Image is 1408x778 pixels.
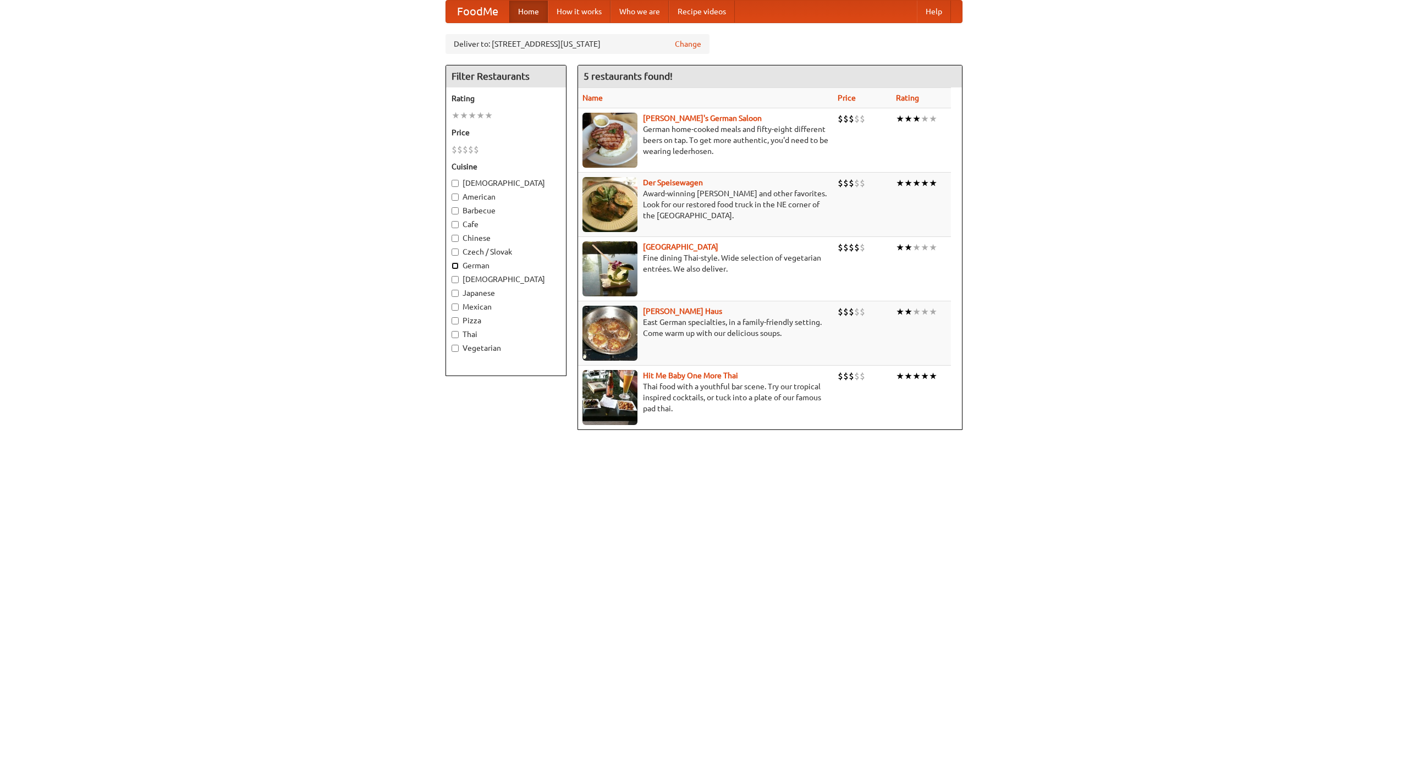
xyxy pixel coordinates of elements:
input: Cafe [452,221,459,228]
li: ★ [912,241,921,253]
li: ★ [929,113,937,125]
label: Barbecue [452,205,560,216]
li: ★ [485,109,493,122]
a: Rating [896,93,919,102]
li: ★ [896,113,904,125]
a: Recipe videos [669,1,735,23]
li: ★ [904,241,912,253]
img: kohlhaus.jpg [582,306,637,361]
li: $ [849,177,854,189]
li: ★ [452,109,460,122]
li: $ [838,113,843,125]
li: ★ [896,177,904,189]
li: $ [463,144,468,156]
li: ★ [929,177,937,189]
img: satay.jpg [582,241,637,296]
li: ★ [912,113,921,125]
input: Czech / Slovak [452,249,459,256]
input: Thai [452,331,459,338]
input: Chinese [452,235,459,242]
h5: Cuisine [452,161,560,172]
li: $ [860,113,865,125]
li: $ [860,177,865,189]
label: Vegetarian [452,343,560,354]
li: $ [860,370,865,382]
ng-pluralize: 5 restaurants found! [584,71,673,81]
a: [GEOGRAPHIC_DATA] [643,242,718,251]
label: [DEMOGRAPHIC_DATA] [452,178,560,189]
li: $ [468,144,474,156]
li: ★ [921,113,929,125]
li: ★ [912,306,921,318]
li: ★ [896,306,904,318]
li: $ [849,370,854,382]
a: Der Speisewagen [643,178,703,187]
a: [PERSON_NAME] Haus [643,307,722,316]
p: Thai food with a youthful bar scene. Try our tropical inspired cocktails, or tuck into a plate of... [582,381,829,414]
label: Chinese [452,233,560,244]
li: ★ [904,370,912,382]
h4: Filter Restaurants [446,65,566,87]
li: ★ [921,306,929,318]
a: Who we are [610,1,669,23]
input: Pizza [452,317,459,324]
input: Mexican [452,304,459,311]
label: Mexican [452,301,560,312]
label: Cafe [452,219,560,230]
li: $ [854,177,860,189]
li: $ [854,306,860,318]
label: Thai [452,329,560,340]
input: American [452,194,459,201]
img: esthers.jpg [582,113,637,168]
li: $ [838,177,843,189]
p: East German specialties, in a family-friendly setting. Come warm up with our delicious soups. [582,317,829,339]
a: How it works [548,1,610,23]
img: babythai.jpg [582,370,637,425]
p: German home-cooked meals and fifty-eight different beers on tap. To get more authentic, you'd nee... [582,124,829,157]
li: ★ [904,306,912,318]
li: ★ [921,370,929,382]
p: Award-winning [PERSON_NAME] and other favorites. Look for our restored food truck in the NE corne... [582,188,829,221]
a: Hit Me Baby One More Thai [643,371,738,380]
li: $ [854,113,860,125]
a: Change [675,38,701,49]
input: [DEMOGRAPHIC_DATA] [452,276,459,283]
li: $ [860,241,865,253]
li: $ [838,306,843,318]
li: $ [843,306,849,318]
li: ★ [468,109,476,122]
li: ★ [921,241,929,253]
li: ★ [896,241,904,253]
a: FoodMe [446,1,509,23]
input: [DEMOGRAPHIC_DATA] [452,180,459,187]
li: ★ [912,370,921,382]
a: Price [838,93,856,102]
li: $ [843,241,849,253]
li: ★ [921,177,929,189]
a: [PERSON_NAME]'s German Saloon [643,114,762,123]
li: ★ [912,177,921,189]
input: Japanese [452,290,459,297]
li: $ [474,144,479,156]
a: Help [917,1,951,23]
h5: Price [452,127,560,138]
h5: Rating [452,93,560,104]
input: Vegetarian [452,345,459,352]
li: $ [849,113,854,125]
li: ★ [929,370,937,382]
li: ★ [904,177,912,189]
li: $ [843,177,849,189]
label: Pizza [452,315,560,326]
li: $ [457,144,463,156]
img: speisewagen.jpg [582,177,637,232]
a: Home [509,1,548,23]
li: $ [843,370,849,382]
li: ★ [904,113,912,125]
li: $ [849,306,854,318]
label: American [452,191,560,202]
li: $ [849,241,854,253]
li: $ [843,113,849,125]
li: ★ [460,109,468,122]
